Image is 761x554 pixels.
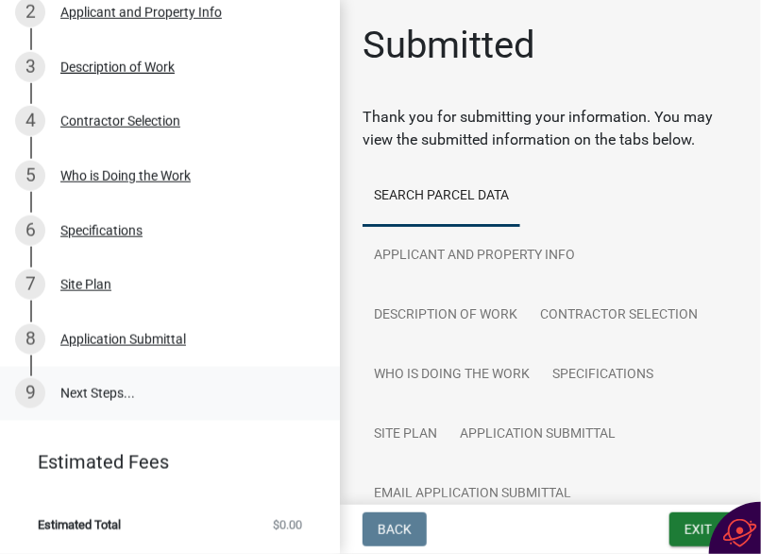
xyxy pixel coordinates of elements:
a: Site Plan [363,405,448,465]
div: Thank you for submitting your information. You may view the submitted information on the tabs below. [363,106,738,151]
div: 9 [15,378,45,408]
div: 6 [15,216,45,246]
button: Exit [669,512,738,546]
a: Application Submittal [448,405,627,465]
div: Applicant and Property Info [60,6,222,19]
a: Who is Doing the Work [363,345,541,406]
a: Specifications [541,345,665,406]
div: Contractor Selection [60,114,180,128]
div: Application Submittal [60,333,186,346]
span: Exit [685,522,712,537]
span: Back [378,522,412,537]
a: Description of Work [363,286,529,346]
a: Email Application Submittal [363,464,583,525]
button: Back [363,512,427,546]
div: Site Plan [60,278,111,291]
h1: Submitted [363,23,535,68]
div: 5 [15,161,45,191]
span: Estimated Total [38,519,121,531]
a: Applicant and Property Info [363,226,586,286]
a: Estimated Fees [15,443,310,481]
div: 4 [15,106,45,136]
a: Contractor Selection [529,286,709,346]
div: 7 [15,269,45,300]
div: Specifications [60,224,143,237]
div: 3 [15,52,45,82]
span: $0.00 [273,519,302,531]
div: 8 [15,324,45,355]
div: Description of Work [60,61,175,74]
div: Who is Doing the Work [60,169,191,182]
a: Search Parcel Data [363,166,520,227]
